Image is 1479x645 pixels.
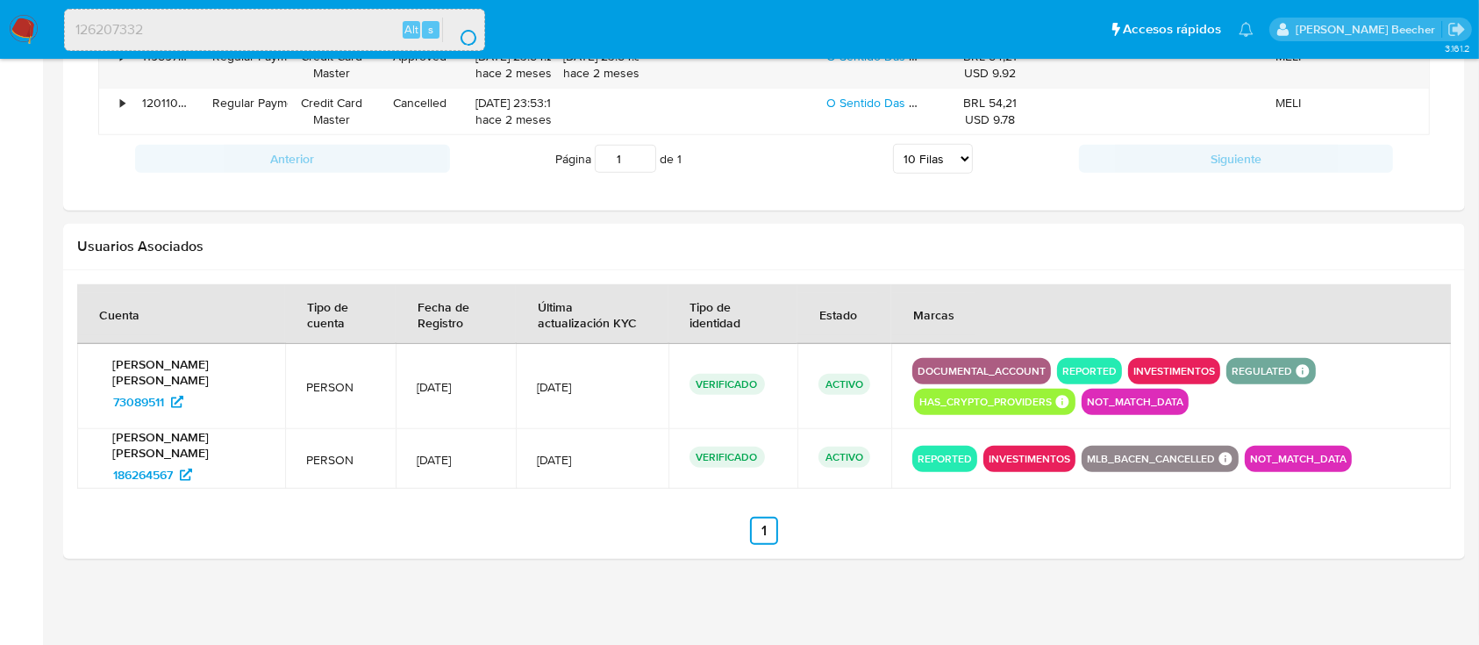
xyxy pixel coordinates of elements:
span: Alt [404,21,418,38]
button: search-icon [442,18,478,42]
span: s [428,21,433,38]
span: 3.161.2 [1445,41,1470,55]
span: Accesos rápidos [1123,20,1221,39]
a: Salir [1447,20,1466,39]
a: Notificaciones [1239,22,1254,37]
input: Buscar usuario o caso... [65,18,484,41]
p: camila.tresguerres@mercadolibre.com [1296,21,1441,38]
h2: Usuarios Asociados [77,238,1451,255]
